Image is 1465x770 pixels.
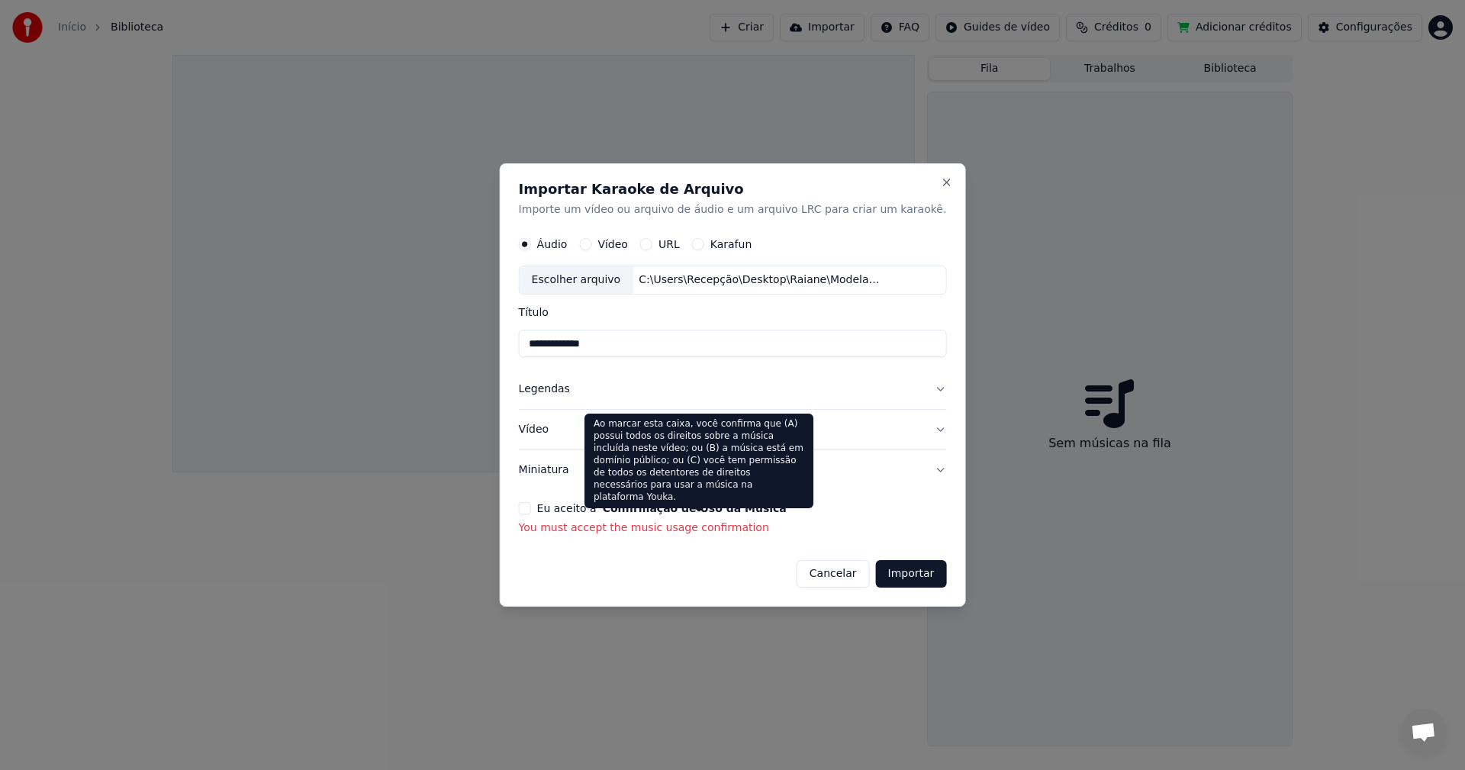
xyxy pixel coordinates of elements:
label: Título [519,308,947,318]
label: Eu aceito a [537,503,787,514]
button: Importar [876,560,947,588]
label: Vídeo [597,240,628,250]
label: Karafun [710,240,752,250]
h2: Importar Karaoke de Arquivo [519,182,947,196]
label: Áudio [537,240,568,250]
p: You must accept the music usage confirmation [519,520,947,536]
button: Legendas [519,370,947,410]
button: Miniatura [519,450,947,490]
div: Ao marcar esta caixa, você confirma que (A) possui todos os direitos sobre a música incluída nest... [584,414,813,508]
div: Escolher arquivo [520,267,633,295]
p: Importe um vídeo ou arquivo de áudio e um arquivo LRC para criar um karaokê. [519,202,947,217]
div: C:\Users\Recepção\Desktop\Raiane\Modelagem\SPOTIFY\Músicas boas português_SpotifyDown_com\Conto o... [633,273,892,288]
label: URL [658,240,680,250]
button: Cancelar [797,560,870,588]
button: Vídeo [519,411,947,450]
button: Eu aceito a [603,503,787,514]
